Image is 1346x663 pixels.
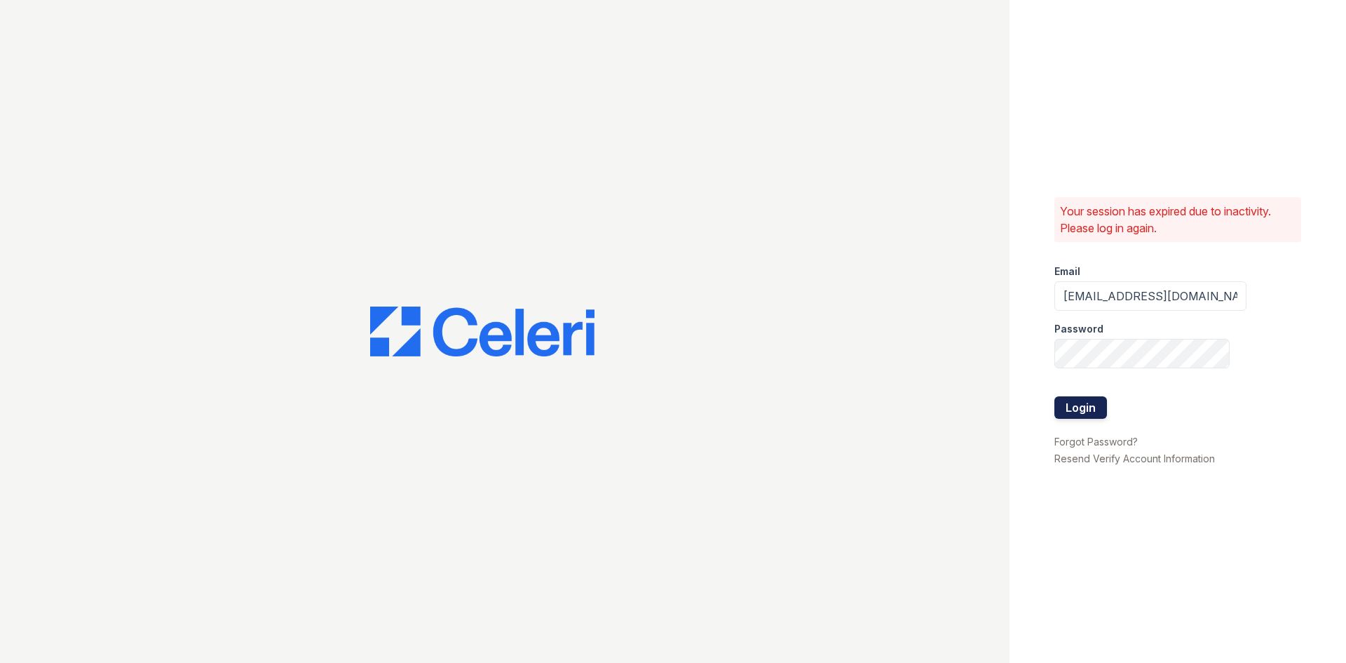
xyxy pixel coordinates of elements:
[1054,453,1215,464] a: Resend Verify Account Information
[1054,436,1138,448] a: Forgot Password?
[1060,203,1296,236] p: Your session has expired due to inactivity. Please log in again.
[1054,264,1080,279] label: Email
[370,307,594,357] img: CE_Logo_Blue-a8612792a0a2168367f1c8372b55b34899dd931a85d93a1a3d3e32e68fde9ad4.png
[1054,396,1107,419] button: Login
[1054,322,1103,336] label: Password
